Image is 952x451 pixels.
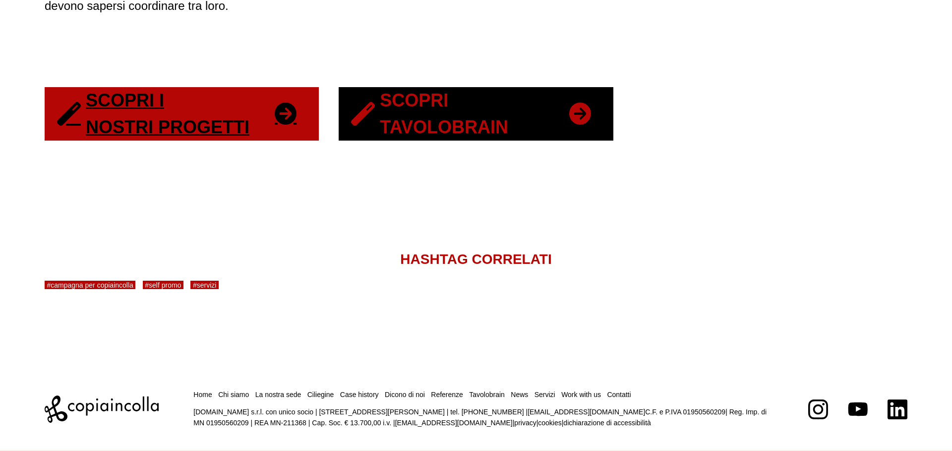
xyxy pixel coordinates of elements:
a: [EMAIL_ADDRESS][DOMAIN_NAME] [395,419,513,427]
a: Ciliegine [307,391,334,399]
a: Scopri Tavolobrain [339,87,613,141]
a: Contatti [607,391,631,399]
a: cookies [538,419,561,427]
a: Tavolobrain [469,391,505,399]
a: News [511,391,528,399]
a: [EMAIL_ADDRESS][DOMAIN_NAME] [528,408,645,416]
a: Referenze [431,391,463,399]
a: #servizi [190,281,218,289]
a: Chi siamo [218,391,249,399]
a: Servizi [535,391,555,399]
a: #self promo [143,281,183,289]
a: Case history [340,391,379,399]
a: La nostra sede [255,391,301,399]
a: Scopri i nostri progetti [45,87,319,141]
h3: Hashtag correlati [45,250,907,269]
a: privacy [514,419,536,427]
p: [DOMAIN_NAME] s.r.l. con unico socio | [STREET_ADDRESS][PERSON_NAME] | tel. [PHONE_NUMBER] | C.F.... [193,406,773,429]
a: Home [193,391,212,399]
a: dichiarazione di accessibilità [563,419,651,427]
a: #campagna per copiaincolla [45,281,135,289]
a: Work with us [561,391,601,399]
a: Dicono di noi [385,391,425,399]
